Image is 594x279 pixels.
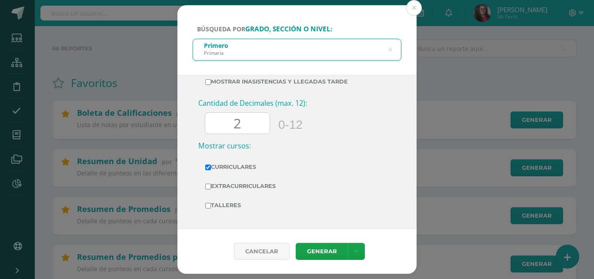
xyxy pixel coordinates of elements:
[198,98,396,108] h3: Cantidad de Decimales (max. 12):
[278,118,303,131] span: 0-12
[204,50,228,56] div: Primaria
[245,24,332,34] strong: grado, sección o nivel:
[193,39,401,61] input: ej. Primero primaria, etc.
[234,243,290,260] div: Cancelar
[205,203,211,208] input: Talleres
[205,180,389,192] label: Extracurriculares
[205,161,389,173] label: Curriculares
[205,165,211,170] input: Curriculares
[296,243,348,260] a: Generar
[205,76,389,88] label: Mostrar inasistencias y llegadas tarde
[198,141,396,151] h3: Mostrar cursos:
[205,184,211,189] input: Extracurriculares
[205,199,389,212] label: Talleres
[205,79,211,85] input: Mostrar inasistencias y llegadas tarde
[197,25,332,33] span: Búsqueda por
[204,41,228,50] div: Primero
